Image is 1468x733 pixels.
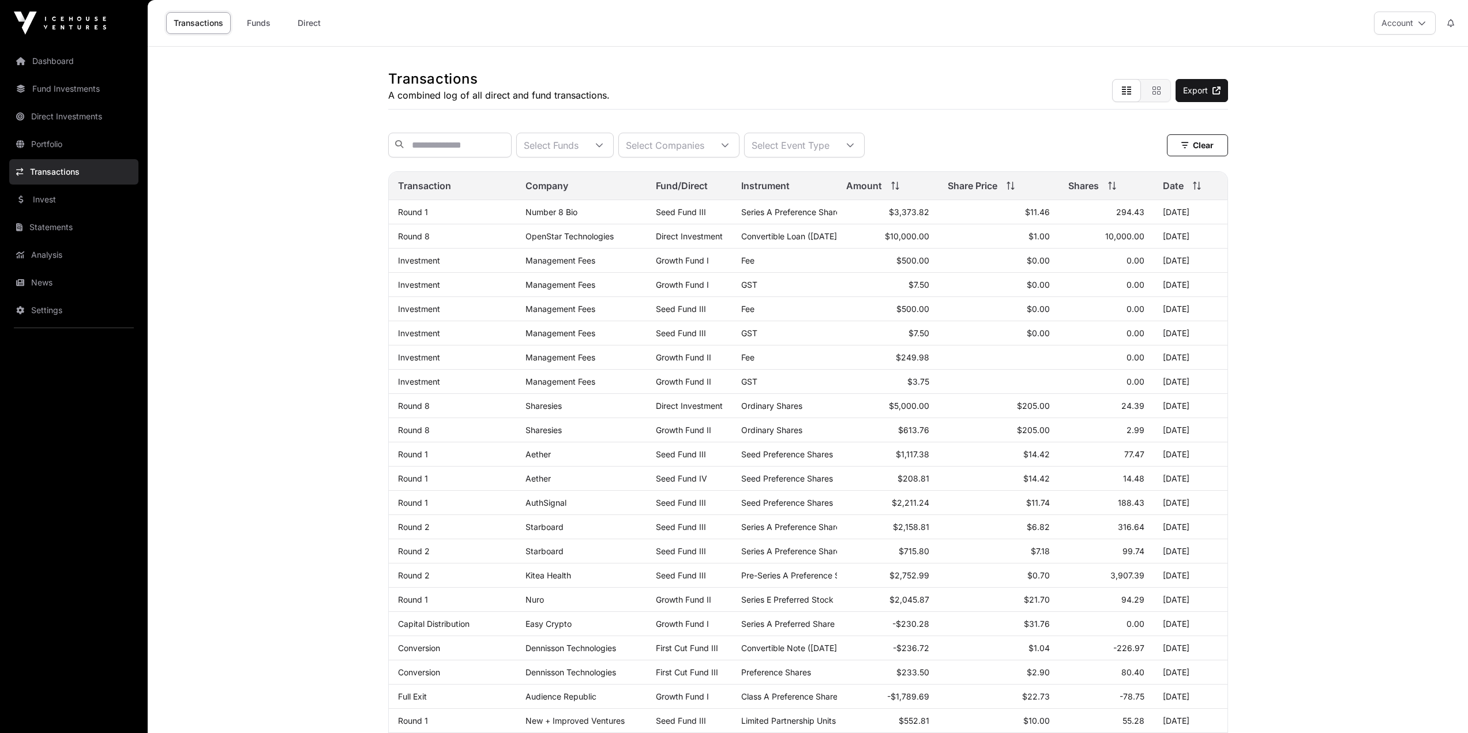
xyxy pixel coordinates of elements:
td: [DATE] [1154,200,1227,224]
span: -226.97 [1113,643,1144,653]
span: 10,000.00 [1105,231,1144,241]
p: Management Fees [525,304,638,314]
td: [DATE] [1154,345,1227,370]
span: GST [741,280,757,290]
a: OpenStar Technologies [525,231,614,241]
span: Class A Preference Shares [741,691,842,701]
a: Starboard [525,546,564,556]
p: Management Fees [525,377,638,386]
td: [DATE] [1154,467,1227,491]
span: Direct Investment [656,231,723,241]
a: Investment [398,304,440,314]
span: 80.40 [1121,667,1144,677]
a: Transactions [9,159,138,185]
a: Seed Fund III [656,498,706,508]
div: Select Companies [619,133,711,157]
a: Investment [398,328,440,338]
span: Fee [741,304,754,314]
td: $2,211.24 [837,491,938,515]
a: Round 1 [398,498,428,508]
td: $552.81 [837,709,938,733]
td: $233.50 [837,660,938,685]
span: Company [525,179,568,193]
a: Invest [9,187,138,212]
span: 3,907.39 [1110,570,1144,580]
td: $500.00 [837,249,938,273]
a: Starboard [525,522,564,532]
a: Kitea Health [525,570,571,580]
td: [DATE] [1154,709,1227,733]
span: $0.00 [1027,328,1050,338]
a: Full Exit [398,691,427,701]
h1: Transactions [388,70,610,88]
a: Round 2 [398,570,430,580]
a: Statements [9,215,138,240]
p: Management Fees [525,352,638,362]
span: $22.73 [1022,691,1050,701]
a: Growth Fund II [656,425,711,435]
span: $0.00 [1027,255,1050,265]
span: Shares [1068,179,1099,193]
span: Fee [741,255,754,265]
p: Management Fees [525,255,638,265]
a: Round 1 [398,595,428,604]
a: Growth Fund I [656,691,709,701]
a: News [9,270,138,295]
span: Series A Preference Shares [741,522,844,532]
a: Seed Fund III [656,522,706,532]
span: Ordinary Shares [741,401,802,411]
a: Growth Fund I [656,619,709,629]
td: -$230.28 [837,612,938,636]
span: 0.00 [1127,377,1144,386]
a: Direct Investments [9,104,138,129]
a: Seed Fund III [656,304,706,314]
td: $7.50 [837,321,938,345]
span: -78.75 [1120,691,1144,701]
span: Share Price [948,179,997,193]
span: 294.43 [1116,207,1144,217]
span: GST [741,328,757,338]
a: First Cut Fund III [656,667,718,677]
a: Round 8 [398,231,430,241]
span: 99.74 [1122,546,1144,556]
a: Dennisson Technologies [525,643,616,653]
span: 316.64 [1118,522,1144,532]
td: -$236.72 [837,636,938,660]
p: A combined log of all direct and fund transactions. [388,88,610,102]
span: $2.90 [1027,667,1050,677]
a: Round 1 [398,449,428,459]
span: $11.74 [1026,498,1050,508]
a: Seed Fund III [656,328,706,338]
td: [DATE] [1154,321,1227,345]
span: $11.46 [1025,207,1050,217]
a: Investment [398,280,440,290]
td: $2,158.81 [837,515,938,539]
a: Round 1 [398,473,428,483]
span: $0.00 [1027,280,1050,290]
a: Capital Distribution [398,619,470,629]
a: Round 1 [398,207,428,217]
span: Series A Preferred Share [741,619,835,629]
span: $205.00 [1017,425,1050,435]
td: [DATE] [1154,660,1227,685]
span: 0.00 [1127,304,1144,314]
img: Icehouse Ventures Logo [14,12,106,35]
td: [DATE] [1154,249,1227,273]
a: Audience Republic [525,691,596,701]
span: Series E Preferred Stock [741,595,834,604]
span: Convertible Note ([DATE]) [741,643,840,653]
span: 0.00 [1127,328,1144,338]
td: $613.76 [837,418,938,442]
a: Easy Crypto [525,619,572,629]
td: $3.75 [837,370,938,394]
a: Growth Fund I [656,255,709,265]
span: $205.00 [1017,401,1050,411]
a: First Cut Fund III [656,643,718,653]
span: Instrument [741,179,790,193]
span: $21.70 [1024,595,1050,604]
span: Series A Preference Shares [741,207,844,217]
a: Dashboard [9,48,138,74]
a: Growth Fund I [656,280,709,290]
a: Growth Fund II [656,377,711,386]
span: $1.04 [1028,643,1050,653]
